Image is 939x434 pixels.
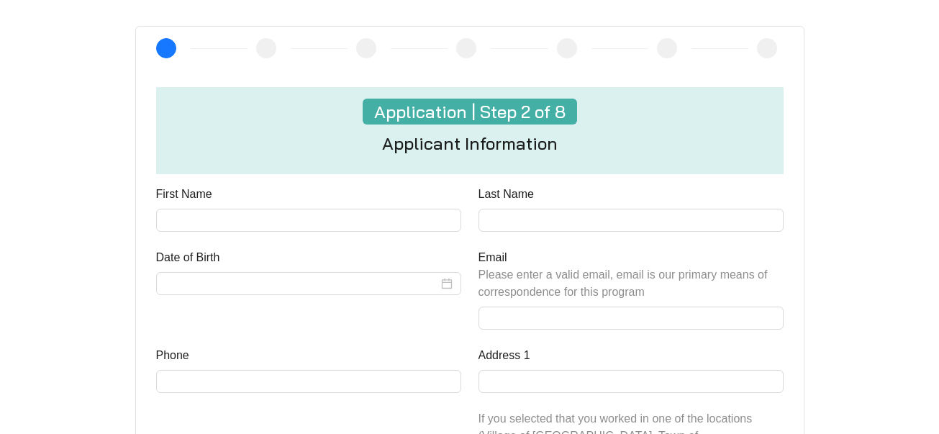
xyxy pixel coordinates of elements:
span: Email [478,249,784,301]
span: 2 [163,42,169,54]
label: Address 1 [478,347,530,364]
label: Last Name [478,186,534,203]
input: Last Name [478,209,784,232]
span: 6 [564,42,570,54]
span: 5 [464,42,470,54]
span: Please enter a valid email, email is our primary means of correspondence for this program [478,268,768,298]
span: 4 [363,42,369,54]
label: First Name [156,186,212,203]
input: First Name [156,209,461,232]
h4: Application | Step 2 of 8 [363,99,577,125]
label: Phone [156,347,189,364]
span: 8 [765,42,771,54]
h4: Applicant Information [382,133,558,154]
input: Phone [156,370,461,393]
input: Address 1 [478,370,784,393]
span: 7 [664,42,670,54]
label: Date of Birth [156,249,220,266]
span: 3 [263,42,269,54]
input: Date of Birth [165,275,438,292]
